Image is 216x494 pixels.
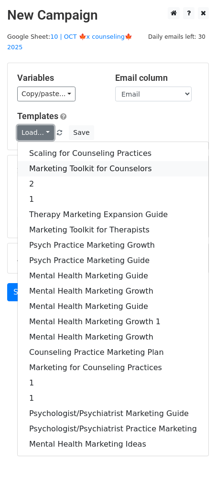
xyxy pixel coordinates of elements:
[18,391,208,406] a: 1
[17,73,101,83] h5: Variables
[18,146,208,161] a: Scaling for Counseling Practices
[17,125,54,140] a: Load...
[18,345,208,360] a: Counseling Practice Marketing Plan
[17,87,76,101] a: Copy/paste...
[18,161,208,176] a: Marketing Toolkit for Counselors
[7,33,132,51] a: 10 | OCT 🍁x counseling🍁 2025
[18,222,208,238] a: Marketing Toolkit for Therapists
[18,329,208,345] a: Mental Health Marketing Growth
[18,284,208,299] a: Mental Health Marketing Growth
[7,7,209,23] h2: New Campaign
[18,268,208,284] a: Mental Health Marketing Guide
[145,32,209,42] span: Daily emails left: 30
[115,73,199,83] h5: Email column
[18,360,208,375] a: Marketing for Counseling Practices
[18,207,208,222] a: Therapy Marketing Expansion Guide
[17,111,58,121] a: Templates
[18,192,208,207] a: 1
[18,238,208,253] a: Psych Practice Marketing Growth
[7,33,132,51] small: Google Sheet:
[18,176,208,192] a: 2
[18,437,208,452] a: Mental Health Marketing Ideas
[18,375,208,391] a: 1
[18,406,208,421] a: Psychologist/Psychiatrist Marketing Guide
[18,253,208,268] a: Psych Practice Marketing Guide
[18,421,208,437] a: Psychologist/Psychiatrist Practice Marketing
[7,283,39,301] a: Send
[18,314,208,329] a: Mental Health Marketing Growth 1
[168,448,216,494] iframe: Chat Widget
[18,299,208,314] a: Mental Health Marketing Guide
[145,33,209,40] a: Daily emails left: 30
[69,125,94,140] button: Save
